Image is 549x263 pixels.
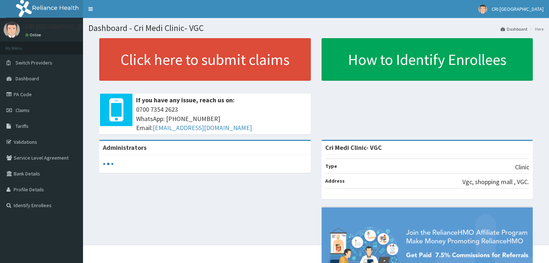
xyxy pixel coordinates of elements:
b: Administrators [103,143,147,152]
a: How to Identify Enrollees [322,38,533,81]
a: Dashboard [501,26,527,32]
span: Tariffs [16,123,29,129]
p: Clinic [515,162,529,172]
b: Type [325,163,337,169]
a: [EMAIL_ADDRESS][DOMAIN_NAME] [153,124,252,132]
span: 0700 7354 2623 WhatsApp: [PHONE_NUMBER] Email: [136,105,307,133]
a: Online [25,32,43,37]
a: Click here to submit claims [99,38,311,81]
svg: audio-loading [103,159,114,169]
span: Dashboard [16,75,39,82]
span: Claims [16,107,30,113]
img: User Image [478,5,487,14]
p: Vgc, shopping mall , VGC. [462,177,529,187]
b: Address [325,178,345,184]
b: If you have any issue, reach us on: [136,96,235,104]
p: CRI [GEOGRAPHIC_DATA] [25,23,95,30]
li: Here [528,26,544,32]
img: User Image [4,22,20,38]
h1: Dashboard - Cri Medi Clinic- VGC [88,23,544,33]
span: CRI [GEOGRAPHIC_DATA] [492,6,544,12]
strong: Cri Medi Clinic- VGC [325,143,382,152]
span: Switch Providers [16,59,52,66]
